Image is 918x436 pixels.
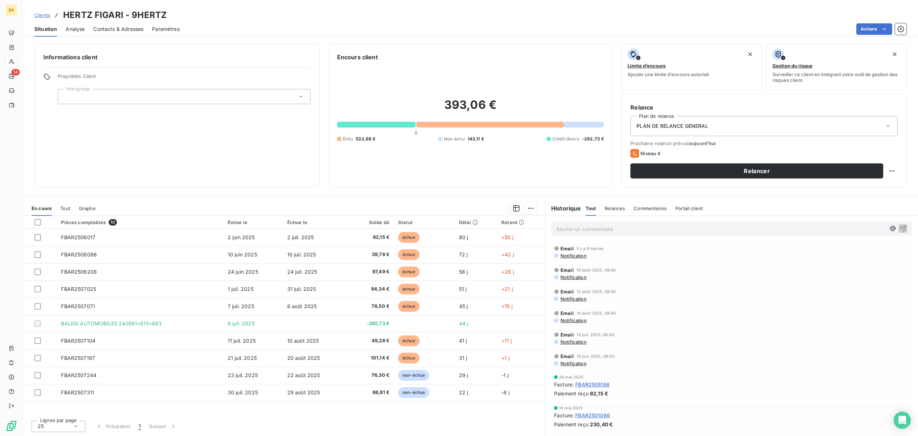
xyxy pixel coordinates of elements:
[287,219,342,225] div: Échue le
[287,251,316,258] span: 10 juil. 2025
[63,9,167,22] h3: HERTZ FIGARI - 9HERTZ
[586,205,596,211] span: Tout
[501,303,512,309] span: +15 j
[766,44,907,90] button: Gestion du risqueSurveiller ce client en intégrant votre outil de gestion des risques client.
[350,219,389,225] div: Solde dû
[628,71,709,77] span: Ajouter une limite d’encours autorisé
[459,234,468,240] span: 80 j
[61,234,95,240] span: FBAR2506017
[689,140,716,146] span: aujourd’hui
[398,301,420,312] span: échue
[459,389,468,395] span: 22 j
[560,353,574,359] span: Email
[139,423,141,430] span: 1
[501,251,514,258] span: +42 j
[398,284,420,294] span: échue
[228,251,257,258] span: 10 juin 2025
[559,406,583,410] span: 16 mai 2025
[350,389,389,396] span: 66,81 €
[287,389,320,395] span: 29 août 2025
[560,361,587,366] span: Notification
[6,420,17,432] img: Logo LeanPay
[459,355,467,361] span: 31 j
[605,205,625,211] span: Relances
[337,53,378,61] h6: Encours client
[501,286,513,292] span: +21 j
[34,25,57,33] span: Situation
[64,93,70,100] input: Ajouter une valeur
[134,419,145,434] button: 1
[459,372,468,378] span: 29 j
[501,234,514,240] span: +50 j
[61,320,162,326] span: BALESI AUTOMOBILES 240581+615+683
[459,251,468,258] span: 72 j
[459,320,468,326] span: 44 j
[590,421,613,428] span: 230,40 €
[560,274,587,280] span: Notification
[560,289,574,294] span: Email
[398,353,420,363] span: échue
[350,303,389,310] span: 78,50 €
[552,136,579,142] span: Crédit divers
[501,338,512,344] span: +11 j
[350,372,389,379] span: 76,30 €
[11,69,20,75] span: 14
[590,390,608,397] span: 82,15 €
[560,267,574,273] span: Email
[61,389,94,395] span: FBAR2507311
[6,70,17,82] a: 14
[61,355,95,361] span: FBAR2507197
[398,387,429,398] span: non-échue
[415,130,417,136] span: 0
[560,296,587,302] span: Notification
[559,375,584,379] span: 26 mai 2025
[287,269,317,275] span: 24 juil. 2025
[560,317,587,323] span: Notification
[58,73,311,83] span: Propriétés Client
[630,163,883,178] button: Relancer
[560,310,574,316] span: Email
[459,269,468,275] span: 58 j
[560,339,587,345] span: Notification
[228,320,255,326] span: 8 juil. 2025
[637,122,708,130] span: PLAN DE RELANCE GENERAL
[287,355,320,361] span: 20 août 2025
[145,419,181,434] button: Suivant
[630,140,898,146] span: Prochaine relance prévue
[459,303,468,309] span: 45 j
[60,205,70,211] span: Tout
[228,372,258,378] span: 23 juil. 2025
[577,246,604,251] span: il y a 6 heures
[61,286,96,292] span: FBAR2507025
[61,219,219,226] div: Pièces comptables
[66,25,85,33] span: Analyse
[398,370,429,381] span: non-échue
[398,232,420,243] span: échue
[545,204,581,213] h6: Historique
[350,354,389,362] span: 101,14 €
[350,234,389,241] span: 82,15 €
[350,286,389,293] span: 84,34 €
[501,355,510,361] span: +1 j
[501,219,541,225] div: Retard
[61,303,95,309] span: FBAR2507071
[621,44,762,90] button: Limite d’encoursAjouter une limite d’encours autorisé
[554,412,574,419] span: Facture :
[398,219,450,225] div: Statut
[459,286,467,292] span: 51 j
[459,338,467,344] span: 41 j
[228,234,255,240] span: 2 juin 2025
[398,249,420,260] span: échue
[38,423,44,430] span: 25
[640,150,661,156] span: Niveau 4
[228,355,257,361] span: 21 juil. 2025
[634,205,667,211] span: Commentaires
[577,333,614,337] span: 14 juil. 2025, 08:49
[228,389,258,395] span: 30 juil. 2025
[398,335,420,346] span: échue
[337,98,604,119] h2: 393,06 €
[577,354,615,358] span: 15 juin 2025, 08:50
[444,136,465,142] span: Non-échu
[91,419,134,434] button: Précédent
[79,205,96,211] span: Graphe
